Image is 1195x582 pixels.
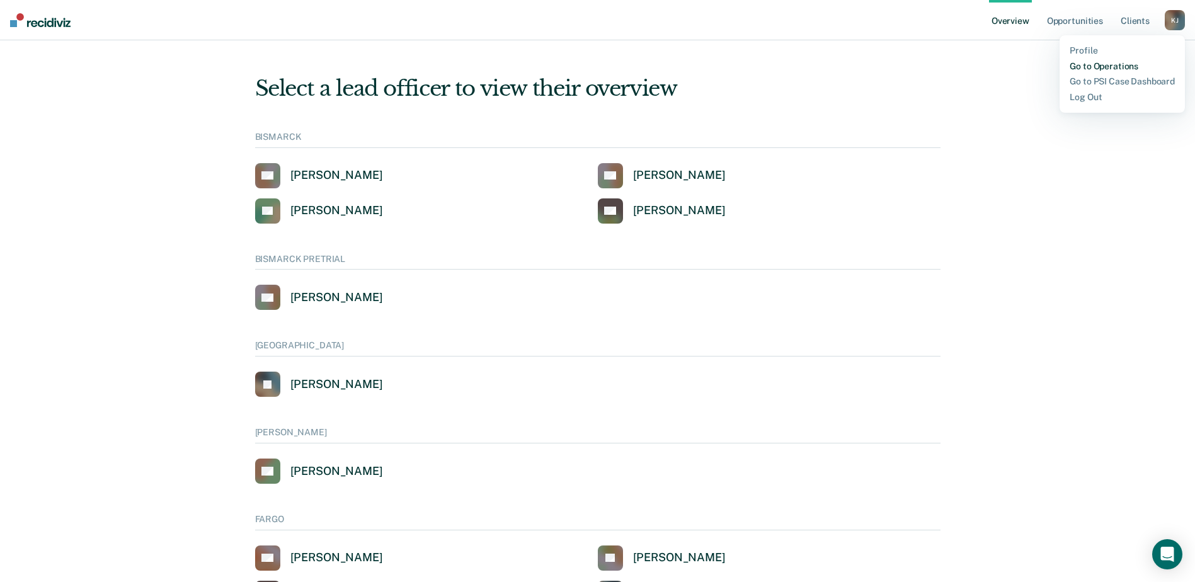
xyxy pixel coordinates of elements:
[633,168,726,183] div: [PERSON_NAME]
[290,464,383,479] div: [PERSON_NAME]
[255,372,383,397] a: [PERSON_NAME]
[598,198,726,224] a: [PERSON_NAME]
[255,285,383,310] a: [PERSON_NAME]
[633,203,726,218] div: [PERSON_NAME]
[1165,10,1185,30] div: K J
[1165,10,1185,30] button: KJ
[255,514,941,530] div: FARGO
[255,132,941,148] div: BISMARCK
[290,551,383,565] div: [PERSON_NAME]
[255,163,383,188] a: [PERSON_NAME]
[255,459,383,484] a: [PERSON_NAME]
[1070,61,1175,72] a: Go to Operations
[255,76,941,101] div: Select a lead officer to view their overview
[1070,92,1175,103] a: Log Out
[255,545,383,571] a: [PERSON_NAME]
[598,163,726,188] a: [PERSON_NAME]
[290,203,383,218] div: [PERSON_NAME]
[290,168,383,183] div: [PERSON_NAME]
[1070,76,1175,87] a: Go to PSI Case Dashboard
[255,198,383,224] a: [PERSON_NAME]
[290,290,383,305] div: [PERSON_NAME]
[255,254,941,270] div: BISMARCK PRETRIAL
[1152,539,1182,569] div: Open Intercom Messenger
[1070,45,1175,56] a: Profile
[255,340,941,357] div: [GEOGRAPHIC_DATA]
[598,545,726,571] a: [PERSON_NAME]
[633,551,726,565] div: [PERSON_NAME]
[10,13,71,27] img: Recidiviz
[290,377,383,392] div: [PERSON_NAME]
[255,427,941,443] div: [PERSON_NAME]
